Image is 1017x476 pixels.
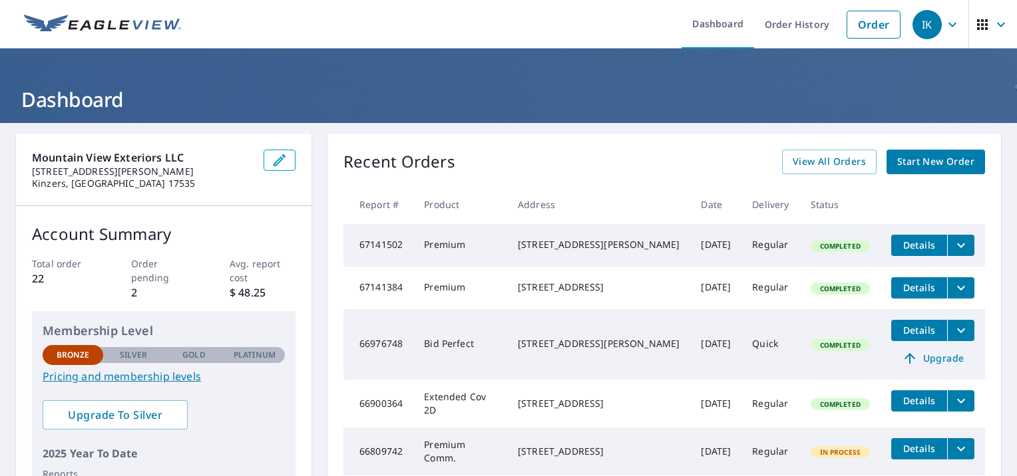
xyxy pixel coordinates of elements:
p: 2025 Year To Date [43,445,285,461]
span: Details [899,394,939,407]
p: Bronze [57,349,90,361]
a: Order [847,11,901,39]
td: Regular [741,380,799,427]
td: Premium Comm. [413,427,507,475]
td: Premium [413,224,507,267]
img: EV Logo [24,15,181,35]
td: [DATE] [690,309,741,380]
td: 66809742 [343,427,413,475]
td: Regular [741,267,799,309]
td: Extended Cov 2D [413,380,507,427]
div: [STREET_ADDRESS][PERSON_NAME] [518,337,680,350]
td: 67141502 [343,224,413,267]
div: [STREET_ADDRESS] [518,445,680,458]
td: [DATE] [690,267,741,309]
span: Details [899,324,939,336]
th: Delivery [741,185,799,224]
button: filesDropdownBtn-67141384 [947,277,974,298]
td: Quick [741,309,799,380]
span: Details [899,239,939,251]
th: Address [507,185,690,224]
span: View All Orders [793,154,866,170]
span: Completed [812,241,869,251]
th: Status [800,185,881,224]
span: Upgrade [899,350,966,366]
td: Regular [741,427,799,475]
p: Avg. report cost [230,257,296,285]
td: Regular [741,224,799,267]
a: Pricing and membership levels [43,368,285,384]
td: 66900364 [343,380,413,427]
button: detailsBtn-67141384 [891,277,947,298]
button: detailsBtn-66809742 [891,438,947,459]
th: Date [690,185,741,224]
span: In Process [812,447,869,457]
a: Start New Order [887,150,985,174]
p: Mountain view Exteriors LLC [32,150,253,166]
td: 67141384 [343,267,413,309]
td: Bid Perfect [413,309,507,380]
p: Platinum [234,349,276,361]
p: Kinzers, [GEOGRAPHIC_DATA] 17535 [32,178,253,189]
p: Account Summary [32,222,296,246]
div: [STREET_ADDRESS][PERSON_NAME] [518,238,680,251]
p: Recent Orders [343,150,455,174]
div: IK [913,10,942,39]
a: View All Orders [782,150,877,174]
th: Product [413,185,507,224]
a: Upgrade To Silver [43,400,188,429]
td: [DATE] [690,380,741,427]
span: Details [899,442,939,455]
a: Upgrade [891,348,974,369]
button: filesDropdownBtn-66976748 [947,320,974,341]
p: 2 [131,285,197,300]
button: filesDropdownBtn-66809742 [947,438,974,459]
div: [STREET_ADDRESS] [518,281,680,294]
button: detailsBtn-66976748 [891,320,947,341]
div: [STREET_ADDRESS] [518,397,680,410]
p: [STREET_ADDRESS][PERSON_NAME] [32,166,253,178]
button: detailsBtn-67141502 [891,235,947,256]
td: [DATE] [690,224,741,267]
span: Completed [812,400,869,409]
button: detailsBtn-66900364 [891,390,947,412]
p: Total order [32,257,98,271]
td: Premium [413,267,507,309]
td: [DATE] [690,427,741,475]
span: Details [899,281,939,294]
p: Silver [120,349,148,361]
p: 22 [32,271,98,287]
span: Completed [812,340,869,350]
h1: Dashboard [16,86,1001,113]
p: Membership Level [43,322,285,340]
span: Upgrade To Silver [53,408,177,422]
span: Start New Order [897,154,974,170]
p: $ 48.25 [230,285,296,300]
button: filesDropdownBtn-66900364 [947,390,974,412]
span: Completed [812,284,869,293]
p: Order pending [131,257,197,285]
th: Report # [343,185,413,224]
button: filesDropdownBtn-67141502 [947,235,974,256]
td: 66976748 [343,309,413,380]
p: Gold [182,349,205,361]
